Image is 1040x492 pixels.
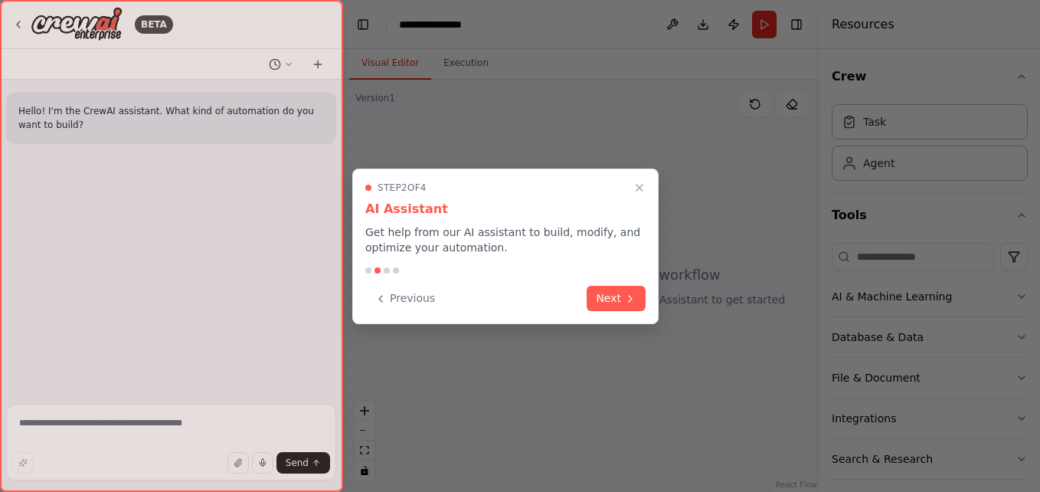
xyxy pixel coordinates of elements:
[352,14,374,35] button: Hide left sidebar
[365,200,646,218] h3: AI Assistant
[365,225,646,255] p: Get help from our AI assistant to build, modify, and optimize your automation.
[587,286,646,311] button: Next
[365,286,444,311] button: Previous
[630,179,649,197] button: Close walkthrough
[378,182,427,194] span: Step 2 of 4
